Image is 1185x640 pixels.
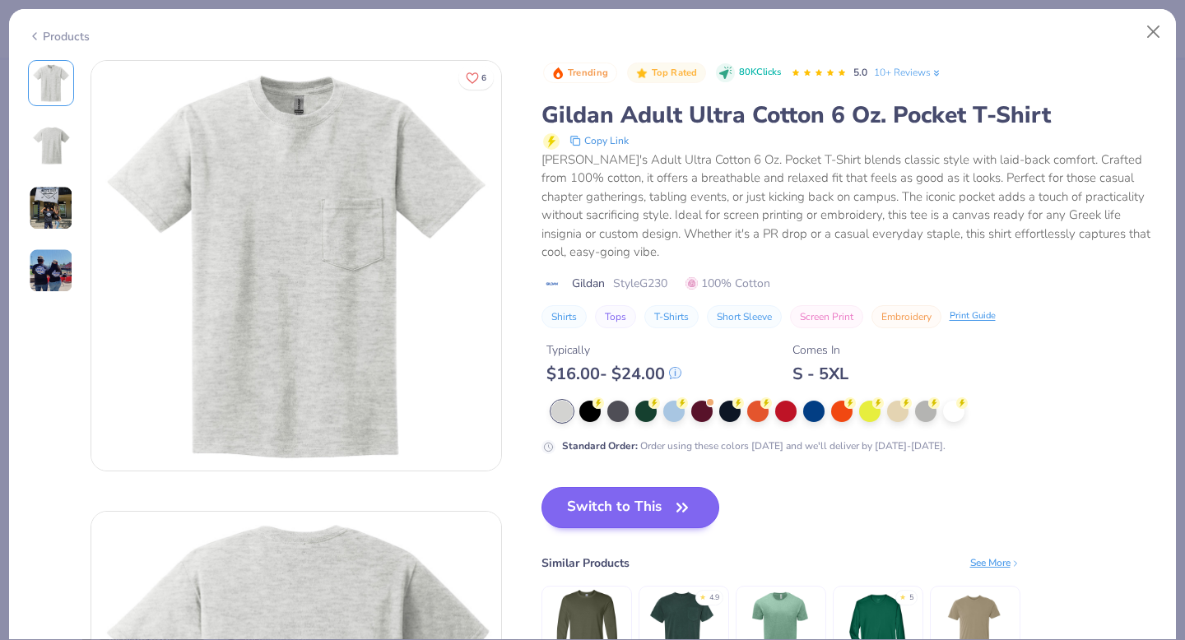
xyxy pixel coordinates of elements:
[613,275,667,292] span: Style G230
[551,67,565,80] img: Trending sort
[562,438,946,453] div: Order using these colors [DATE] and we'll deliver by [DATE]-[DATE].
[572,275,605,292] span: Gildan
[546,364,681,384] div: $ 16.00 - $ 24.00
[29,186,73,230] img: User generated content
[792,341,848,359] div: Comes In
[739,66,781,80] span: 80K Clicks
[543,63,617,84] button: Badge Button
[950,309,996,323] div: Print Guide
[871,305,941,328] button: Embroidery
[541,151,1158,262] div: [PERSON_NAME]'s Adult Ultra Cotton 6 Oz. Pocket T-Shirt blends classic style with laid-back comfo...
[791,60,847,86] div: 5.0 Stars
[541,487,720,528] button: Switch to This
[909,592,913,604] div: 5
[627,63,706,84] button: Badge Button
[707,305,782,328] button: Short Sleeve
[652,68,698,77] span: Top Rated
[970,555,1020,570] div: See More
[91,61,501,471] img: Front
[541,100,1158,131] div: Gildan Adult Ultra Cotton 6 Oz. Pocket T-Shirt
[699,592,706,599] div: ★
[595,305,636,328] button: Tops
[709,592,719,604] div: 4.9
[790,305,863,328] button: Screen Print
[635,67,648,80] img: Top Rated sort
[874,65,942,80] a: 10+ Reviews
[481,74,486,82] span: 6
[458,66,494,90] button: Like
[644,305,699,328] button: T-Shirts
[568,68,608,77] span: Trending
[31,126,71,165] img: Back
[28,28,90,45] div: Products
[541,554,630,572] div: Similar Products
[562,439,638,452] strong: Standard Order :
[899,592,906,599] div: ★
[1138,16,1169,48] button: Close
[541,305,587,328] button: Shirts
[685,275,770,292] span: 100% Cotton
[546,341,681,359] div: Typically
[792,364,848,384] div: S - 5XL
[853,66,867,79] span: 5.0
[29,248,73,293] img: User generated content
[565,131,634,151] button: copy to clipboard
[31,63,71,103] img: Front
[541,277,564,290] img: brand logo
